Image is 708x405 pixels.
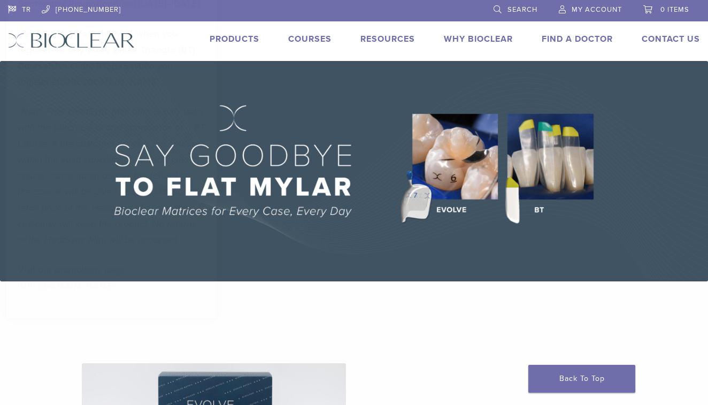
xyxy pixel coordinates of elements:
[444,34,513,44] a: Why Bioclear
[18,262,205,294] p: Visit our promotions page:
[61,77,159,88] a: [URL][DOMAIN_NAME]
[660,5,689,14] span: 0 items
[210,34,259,44] a: Products
[528,365,635,393] a: Back To Top
[542,34,613,44] a: Find A Doctor
[288,34,332,44] a: Courses
[18,281,116,292] a: [URL][DOMAIN_NAME]
[507,5,537,14] span: Search
[642,34,700,44] a: Contact Us
[18,28,195,72] strong: Get A Free* HeatSync Mini when you register for any 2026 Black Triangle (BT) Course!
[18,105,205,246] em: *Note: Free HeatSync Mini offer is only valid with the purchase of and attendance at a BT Course....
[572,5,622,14] span: My Account
[18,26,205,90] p: Use code: 1HSE25 when you register at:
[360,34,415,44] a: Resources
